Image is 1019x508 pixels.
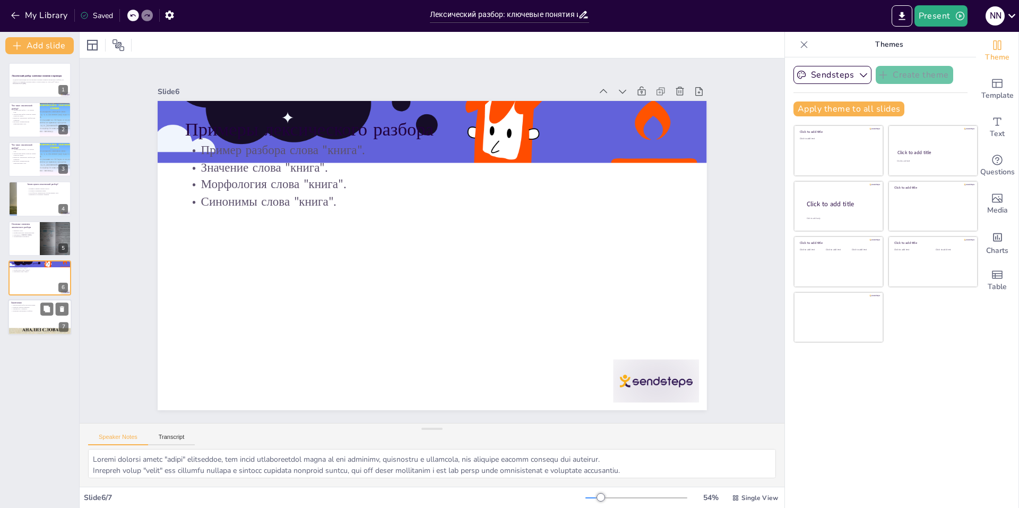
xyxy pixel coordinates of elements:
[56,303,68,316] button: Delete Slide
[976,32,1018,70] div: Change the overall theme
[8,63,71,98] div: 1
[12,160,37,164] p: Включает грамматические характеристики слов.
[12,148,37,152] p: Лексический разбор — это анализ слов.
[936,249,969,251] div: Click to add text
[11,304,68,306] p: Лексический разбор как инструмент.
[13,79,69,83] p: В данной презентации мы рассмотрим основные понятия лексического разбора, его важность и примеры,...
[12,267,68,269] p: Значение слова "книга".
[8,221,71,256] div: 5
[88,434,148,445] button: Speaker Notes
[27,192,68,194] p: Способствует правильному использованию слов.
[897,160,968,163] div: Click to add text
[800,130,876,134] div: Click to add title
[980,166,1015,178] span: Questions
[12,104,37,110] p: Что такое лексический разбор?
[58,164,68,174] div: 3
[12,232,37,234] p: Морфологические характеристики.
[12,153,37,156] p: Лексический разбор помогает понять структуру языка.
[892,5,912,27] button: Export to PowerPoint
[807,217,874,219] div: Click to add body
[800,249,824,251] div: Click to add text
[12,117,37,121] p: Важность лексического разбора для учащихся.
[894,241,970,245] div: Click to add title
[13,83,69,85] p: Generated with [URL]
[813,32,965,57] p: Themes
[12,230,37,232] p: Значение слова.
[430,7,578,22] input: Insert title
[698,493,723,503] div: 54 %
[11,310,68,312] p: Практика лексического разбора.
[12,143,37,149] p: Что такое лексический разбор?
[990,128,1005,140] span: Text
[80,11,113,21] div: Saved
[976,147,1018,185] div: Get real-time input from your audience
[58,283,68,292] div: 6
[807,199,875,208] div: Click to add title
[8,300,72,336] div: 7
[976,70,1018,108] div: Add ready made slides
[11,306,68,308] p: Развитие речевых навыков.
[8,7,72,24] button: My Library
[185,159,679,176] p: Значение слова "книга".
[58,243,68,253] div: 5
[185,176,679,193] p: Морфология слова "книга".
[800,138,876,140] div: Click to add text
[12,265,68,267] p: Пример разбора слова "книга".
[12,234,37,236] p: Синонимы и [PERSON_NAME].
[12,269,68,271] p: Морфология слова "книга".
[800,241,876,245] div: Click to add title
[826,249,850,251] div: Click to add text
[793,101,904,116] button: Apply theme to all slides
[897,149,968,156] div: Click to add title
[976,185,1018,223] div: Add images, graphics, shapes or video
[58,85,68,95] div: 1
[12,271,68,273] p: Синонимы слова "книга".
[84,493,585,503] div: Slide 6 / 7
[11,308,68,310] p: Уверенность учащихся.
[12,262,68,265] p: Примеры лексического разбора
[985,52,1009,63] span: Theme
[8,181,71,216] div: 4
[148,434,195,445] button: Transcript
[852,249,876,251] div: Click to add text
[5,37,74,54] button: Add slide
[12,121,37,124] p: Включает грамматические характеристики слов.
[741,494,778,502] span: Single View
[185,142,679,159] p: Пример разбора слова "книга".
[793,66,871,84] button: Sendsteps
[11,301,68,304] p: Заключение
[58,204,68,214] div: 4
[185,116,679,142] p: Примеры лексического разбора
[88,449,776,478] textarea: Loremi dolorsi ametc "adipi" elitseddoe, tem incid utlaboreetdol magna al eni adminimv, quisnostr...
[12,223,37,228] p: Основные элементы лексического разбора
[27,194,68,196] p: Уверенность в навыках общения.
[40,303,53,316] button: Duplicate Slide
[58,125,68,134] div: 2
[986,6,1005,26] div: N N
[894,249,928,251] div: Click to add text
[12,74,62,77] strong: Лексический разбор: ключевые понятия и примеры
[976,108,1018,147] div: Add text boxes
[84,37,101,54] div: Layout
[185,193,679,210] p: Синонимы слова "книга".
[12,156,37,160] p: Важность лексического разбора для учащихся.
[987,205,1008,216] span: Media
[988,281,1007,293] span: Table
[12,235,37,238] p: Употребление в контексте.
[27,188,68,190] p: Развивает навыки анализа текста.
[12,109,37,113] p: Лексический разбор — это анализ слов.
[27,183,68,186] p: Зачем нужен лексический разбор?
[27,190,68,192] p: Улучшает понимание языка.
[986,5,1005,27] button: N N
[986,245,1008,257] span: Charts
[8,102,71,137] div: 2
[914,5,968,27] button: Present
[8,260,71,295] div: 6
[112,39,125,52] span: Position
[976,223,1018,261] div: Add charts and graphs
[59,323,68,332] div: 7
[981,90,1014,101] span: Template
[12,113,37,116] p: Лексический разбор помогает понять структуру языка.
[876,66,953,84] button: Create theme
[976,261,1018,300] div: Add a table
